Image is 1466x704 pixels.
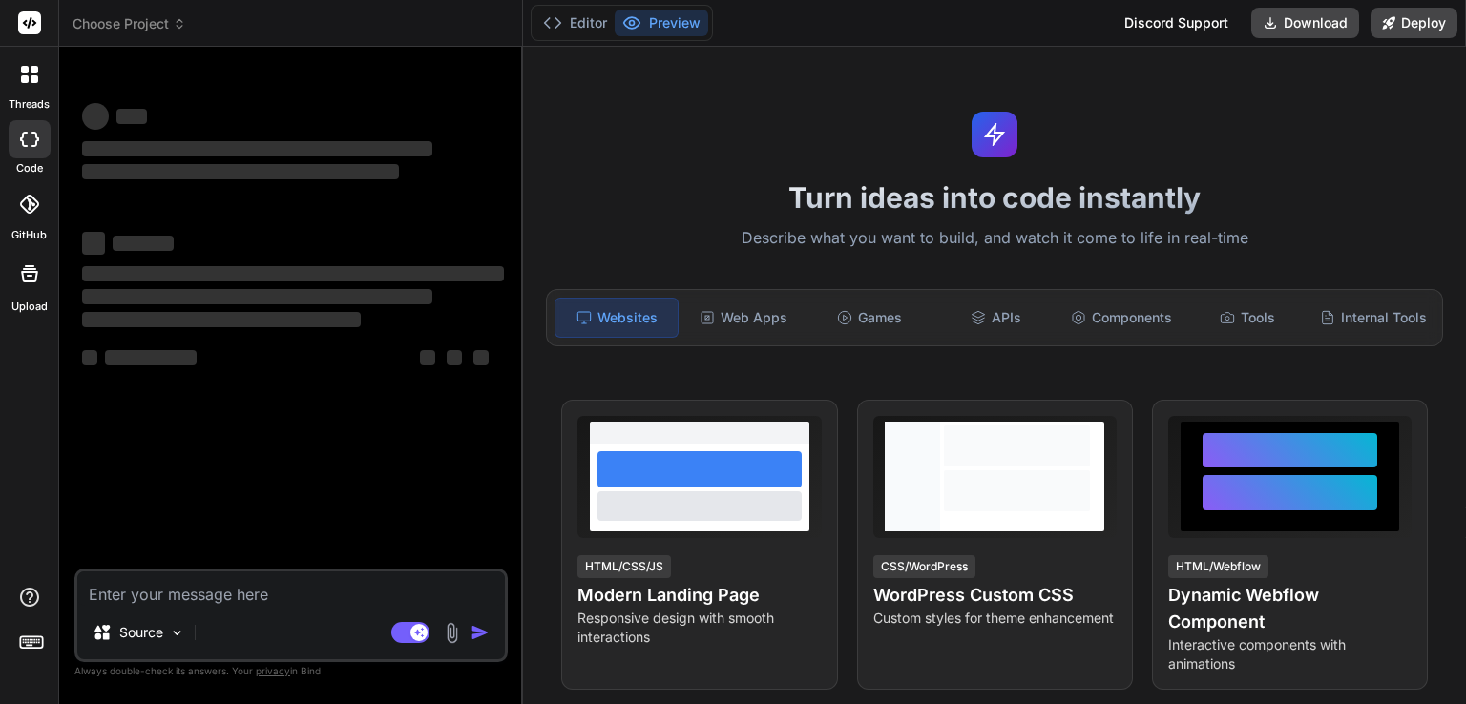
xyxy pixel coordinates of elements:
span: ‌ [116,109,147,124]
div: Tools [1186,298,1309,338]
h4: Dynamic Webflow Component [1168,582,1412,635]
span: ‌ [420,350,435,365]
img: Pick Models [169,625,185,641]
div: Discord Support [1113,8,1240,38]
button: Deploy [1371,8,1457,38]
span: ‌ [82,103,109,130]
h1: Turn ideas into code instantly [534,180,1455,215]
span: ‌ [82,266,504,281]
h4: Modern Landing Page [577,582,821,609]
p: Custom styles for theme enhancement [873,609,1117,628]
label: code [16,160,43,176]
p: Interactive components with animations [1168,635,1412,673]
span: ‌ [82,312,361,327]
div: Internal Tools [1312,298,1435,338]
span: privacy [256,665,290,676]
span: ‌ [82,232,105,255]
div: Components [1060,298,1183,338]
span: ‌ [113,236,174,251]
p: Describe what you want to build, and watch it come to life in real-time [534,226,1455,251]
span: ‌ [82,350,97,365]
span: ‌ [105,350,197,365]
button: Editor [535,10,615,36]
img: attachment [441,622,463,644]
h4: WordPress Custom CSS [873,582,1117,609]
p: Responsive design with smooth interactions [577,609,821,647]
button: Download [1251,8,1359,38]
label: Upload [11,299,48,315]
div: Games [808,298,931,338]
span: ‌ [447,350,462,365]
span: ‌ [473,350,489,365]
div: CSS/WordPress [873,555,975,578]
img: icon [471,623,490,642]
button: Preview [615,10,708,36]
div: HTML/CSS/JS [577,555,671,578]
label: threads [9,96,50,113]
span: ‌ [82,141,432,156]
p: Source [119,623,163,642]
div: Web Apps [682,298,805,338]
div: Websites [555,298,679,338]
div: APIs [934,298,1057,338]
p: Always double-check its answers. Your in Bind [74,662,508,680]
label: GitHub [11,227,47,243]
span: ‌ [82,164,399,179]
span: Choose Project [73,14,186,33]
div: HTML/Webflow [1168,555,1268,578]
span: ‌ [82,289,432,304]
